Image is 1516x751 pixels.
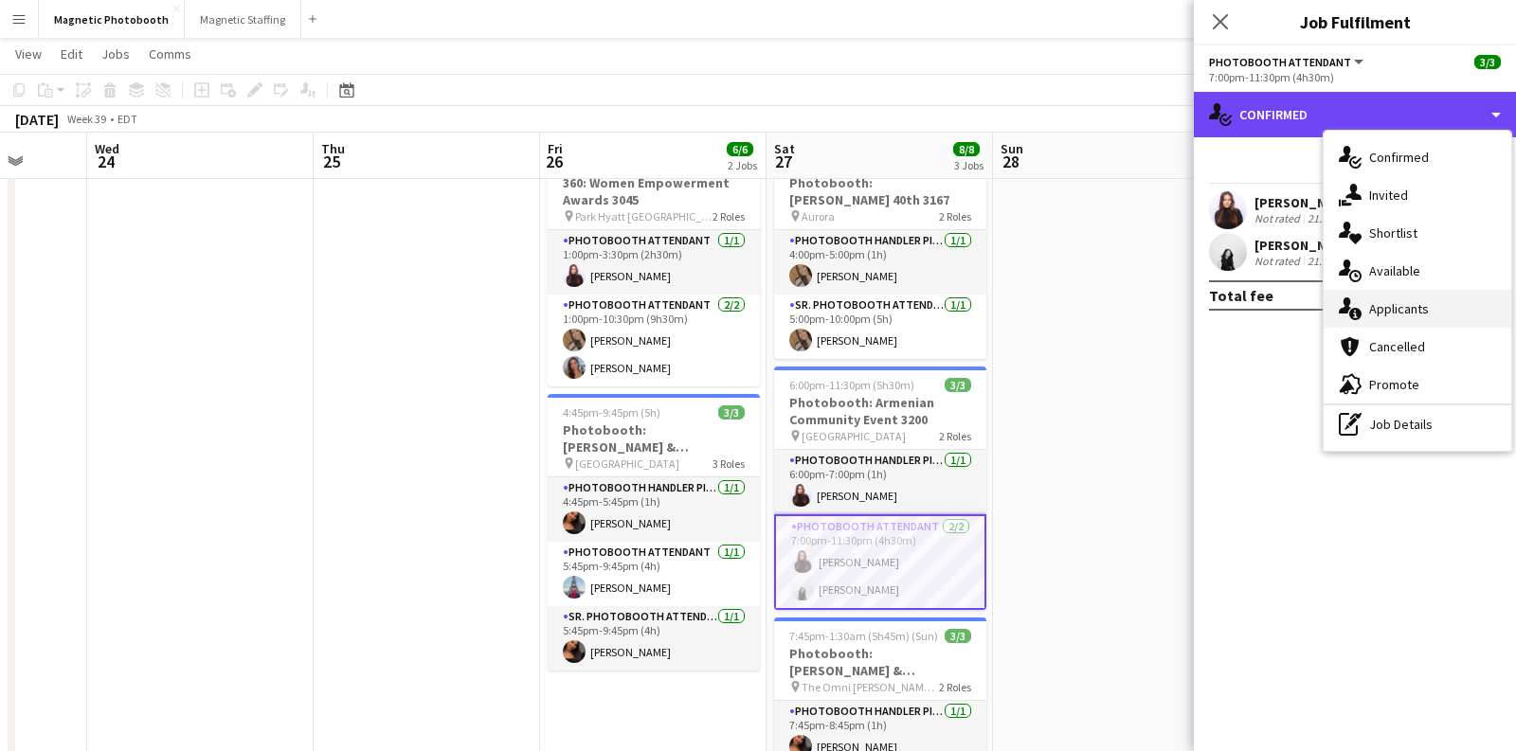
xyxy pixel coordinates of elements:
[774,394,986,428] h3: Photobooth: Armenian Community Event 3200
[1209,55,1351,69] span: Photobooth Attendant
[545,151,563,172] span: 26
[713,209,745,224] span: 2 Roles
[548,606,760,671] app-card-role: Sr. Photobooth Attendant1/15:45pm-9:45pm (4h)[PERSON_NAME]
[939,680,971,694] span: 2 Roles
[1324,405,1511,443] div: Job Details
[575,456,679,471] span: [GEOGRAPHIC_DATA]
[802,680,939,694] span: The Omni [PERSON_NAME][GEOGRAPHIC_DATA]
[1001,140,1023,157] span: Sun
[1194,9,1516,34] h3: Job Fulfilment
[953,142,980,156] span: 8/8
[1209,55,1366,69] button: Photobooth Attendant
[548,140,563,157] span: Fri
[789,378,914,392] span: 6:00pm-11:30pm (5h30m)
[718,405,745,420] span: 3/3
[548,230,760,295] app-card-role: Photobooth Attendant1/11:00pm-3:30pm (2h30m)[PERSON_NAME]
[15,110,59,129] div: [DATE]
[548,394,760,671] app-job-card: 4:45pm-9:45pm (5h)3/3Photobooth: [PERSON_NAME] & [PERSON_NAME]'s Engagement Party 3017 [GEOGRAPHI...
[1209,70,1501,84] div: 7:00pm-11:30pm (4h30m)
[141,42,199,66] a: Comms
[998,151,1023,172] span: 28
[15,45,42,63] span: View
[945,378,971,392] span: 3/3
[939,429,971,443] span: 2 Roles
[774,140,795,157] span: Sat
[789,629,938,643] span: 7:45pm-1:30am (5h45m) (Sun)
[185,1,301,38] button: Magnetic Staffing
[1304,211,1346,226] div: 21.5km
[774,230,986,295] app-card-role: Photobooth Handler Pick-Up/Drop-Off1/14:00pm-5:00pm (1h)[PERSON_NAME]
[1474,55,1501,69] span: 3/3
[63,112,110,126] span: Week 39
[774,367,986,610] app-job-card: 6:00pm-11:30pm (5h30m)3/3Photobooth: Armenian Community Event 3200 [GEOGRAPHIC_DATA]2 RolesPhotob...
[548,295,760,386] app-card-role: Photobooth Attendant2/21:00pm-10:30pm (9h30m)[PERSON_NAME][PERSON_NAME]
[713,456,745,471] span: 3 Roles
[318,151,345,172] span: 25
[1254,237,1355,254] div: [PERSON_NAME]
[8,42,49,66] a: View
[1369,187,1408,204] span: Invited
[117,112,137,126] div: EDT
[61,45,82,63] span: Edit
[1369,224,1417,241] span: Shortlist
[101,45,130,63] span: Jobs
[1304,254,1346,268] div: 21.7km
[1194,92,1516,137] div: Confirmed
[1254,194,1379,211] div: [PERSON_NAME]
[1254,211,1304,226] div: Not rated
[774,645,986,679] h3: Photobooth: [PERSON_NAME] & [PERSON_NAME]'s Wedding 3136
[1254,254,1304,268] div: Not rated
[548,477,760,542] app-card-role: Photobooth Handler Pick-Up/Drop-Off1/14:45pm-5:45pm (1h)[PERSON_NAME]
[1369,376,1419,393] span: Promote
[95,140,119,157] span: Wed
[1369,300,1429,317] span: Applicants
[954,158,984,172] div: 3 Jobs
[575,209,713,224] span: Park Hyatt [GEOGRAPHIC_DATA]
[321,140,345,157] span: Thu
[774,450,986,514] app-card-role: Photobooth Handler Pick-Up/Drop-Off1/16:00pm-7:00pm (1h)[PERSON_NAME]
[802,209,835,224] span: Aurora
[771,151,795,172] span: 27
[774,147,986,359] app-job-card: 4:00pm-10:00pm (6h)2/2Photobooth: [PERSON_NAME] 40th 3167 Aurora2 RolesPhotobooth Handler Pick-Up...
[92,151,119,172] span: 24
[548,174,760,208] h3: 360: Women Empowerment Awards 3045
[548,421,760,456] h3: Photobooth: [PERSON_NAME] & [PERSON_NAME]'s Engagement Party 3017
[149,45,191,63] span: Comms
[53,42,90,66] a: Edit
[939,209,971,224] span: 2 Roles
[1369,338,1425,355] span: Cancelled
[802,429,906,443] span: [GEOGRAPHIC_DATA]
[1369,262,1420,279] span: Available
[548,542,760,606] app-card-role: Photobooth Attendant1/15:45pm-9:45pm (4h)[PERSON_NAME]
[945,629,971,643] span: 3/3
[563,405,660,420] span: 4:45pm-9:45pm (5h)
[774,295,986,359] app-card-role: Sr. Photobooth Attendant1/15:00pm-10:00pm (5h)[PERSON_NAME]
[728,158,757,172] div: 2 Jobs
[774,174,986,208] h3: Photobooth: [PERSON_NAME] 40th 3167
[94,42,137,66] a: Jobs
[548,147,760,386] app-job-card: 1:00pm-10:30pm (9h30m)3/3360: Women Empowerment Awards 3045 Park Hyatt [GEOGRAPHIC_DATA]2 RolesPh...
[1369,149,1429,166] span: Confirmed
[39,1,185,38] button: Magnetic Photobooth
[774,514,986,610] app-card-role: Photobooth Attendant2/27:00pm-11:30pm (4h30m)[PERSON_NAME][PERSON_NAME]
[1209,286,1273,305] div: Total fee
[727,142,753,156] span: 6/6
